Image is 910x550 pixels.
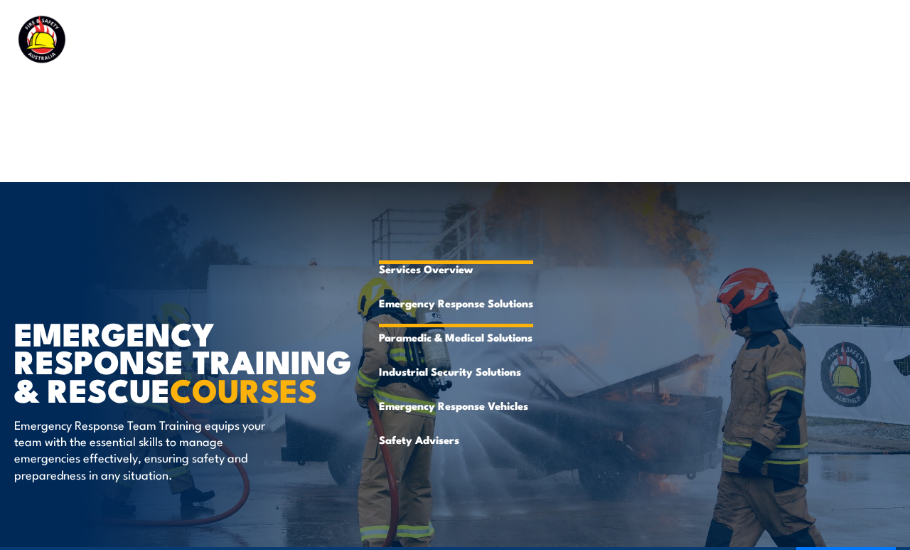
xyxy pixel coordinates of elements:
a: Learner Portal [700,13,773,252]
a: Services Overview [379,252,533,286]
a: Courses [193,13,232,252]
strong: COURSES [170,364,317,413]
a: Emergency Response Vehicles [379,388,533,423]
a: Emergency Response Solutions [379,286,533,320]
a: Industrial Security Solutions [379,354,533,388]
a: About Us [564,13,610,252]
a: News [641,13,669,252]
a: Contact [804,13,843,252]
a: Safety Advisers [379,423,533,457]
p: Emergency Response Team Training equips your team with the essential skills to manage emergencies... [14,416,274,483]
a: Paramedic & Medical Solutions [379,320,533,354]
a: Emergency Response Services [379,13,533,252]
h1: Emergency Response Training & Rescue [14,319,365,402]
a: Course Calendar [264,13,348,252]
